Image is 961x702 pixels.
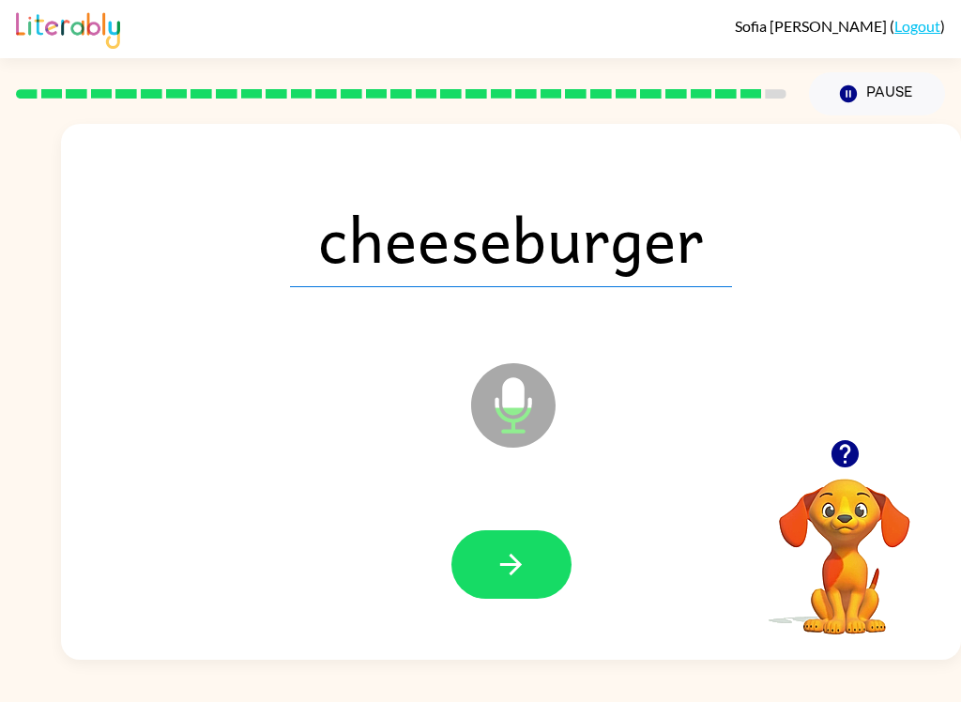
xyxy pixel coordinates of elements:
div: ( ) [735,17,945,35]
img: Literably [16,8,120,49]
a: Logout [894,17,940,35]
video: Your browser must support playing .mp4 files to use Literably. Please try using another browser. [751,450,938,637]
span: Sofia [PERSON_NAME] [735,17,890,35]
button: Pause [809,72,945,115]
span: cheeseburger [290,190,732,287]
